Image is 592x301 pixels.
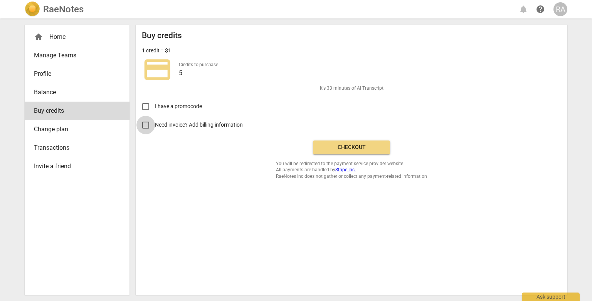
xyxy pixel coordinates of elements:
[25,139,129,157] a: Transactions
[25,2,84,17] a: LogoRaeNotes
[34,162,114,171] span: Invite a friend
[155,121,244,129] span: Need invoice? Add billing information
[142,47,171,55] p: 1 credit = $1
[25,157,129,176] a: Invite a friend
[34,32,114,42] div: Home
[179,62,218,67] label: Credits to purchase
[320,85,383,92] span: It's 33 minutes of AI Transcript
[34,143,114,152] span: Transactions
[335,167,356,172] a: Stripe Inc.
[43,4,84,15] h2: RaeNotes
[25,2,40,17] img: Logo
[34,51,114,60] span: Manage Teams
[25,83,129,102] a: Balance
[142,31,182,40] h2: Buy credits
[25,28,129,46] div: Home
[142,54,173,85] span: credit_card
[155,102,202,110] span: I have a promocode
[34,69,114,79] span: Profile
[25,65,129,83] a: Profile
[553,2,567,16] button: RA
[25,102,129,120] a: Buy credits
[34,88,114,97] span: Balance
[533,2,547,16] a: Help
[313,140,390,154] button: Checkout
[276,161,427,180] span: You will be redirected to the payment service provider website. All payments are handled by RaeNo...
[536,5,545,14] span: help
[34,32,43,42] span: home
[522,293,580,301] div: Ask support
[25,46,129,65] a: Manage Teams
[25,120,129,139] a: Change plan
[34,106,114,115] span: Buy credits
[34,125,114,134] span: Change plan
[319,144,384,151] span: Checkout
